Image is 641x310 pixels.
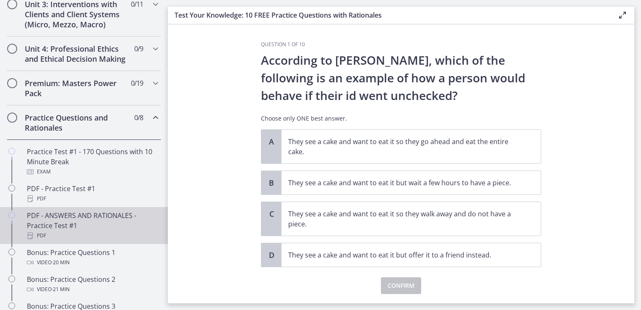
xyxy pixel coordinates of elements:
div: Bonus: Practice Questions 1 [27,247,158,268]
h2: Practice Questions and Rationales [25,113,127,133]
span: · 21 min [52,284,70,294]
span: B [266,178,276,188]
div: PDF [27,194,158,204]
h2: Premium: Masters Power Pack [25,78,127,98]
p: Choose only ONE best answer. [261,114,541,123]
span: Confirm [388,281,414,291]
p: According to [PERSON_NAME], which of the following is an example of how a person would behave if ... [261,51,541,104]
div: PDF [27,231,158,241]
div: Bonus: Practice Questions 2 [27,274,158,294]
span: 0 / 8 [134,113,143,123]
p: They see a cake and want to eat it but offer it to a friend instead. [288,250,517,260]
span: 0 / 19 [131,78,143,88]
h3: Question 1 of 10 [261,41,541,48]
span: 0 / 9 [134,44,143,54]
h3: Test Your Knowledge: 10 FREE Practice Questions with Rationales [175,10,604,20]
span: D [266,250,276,260]
p: They see a cake and want to eat it so they go ahead and eat the entire cake. [288,137,517,157]
div: PDF - Practice Test #1 [27,184,158,204]
div: Video [27,257,158,268]
div: Practice Test #1 - 170 Questions with 10 Minute Break [27,147,158,177]
p: They see a cake and want to eat it so they walk away and do not have a piece. [288,209,517,229]
div: PDF - ANSWERS AND RATIONALES - Practice Test #1 [27,210,158,241]
span: · 20 min [52,257,70,268]
div: Video [27,284,158,294]
div: Exam [27,167,158,177]
p: They see a cake and want to eat it but wait a few hours to have a piece. [288,178,517,188]
span: C [266,209,276,219]
span: A [266,137,276,147]
button: Confirm [381,277,421,294]
h2: Unit 4: Professional Ethics and Ethical Decision Making [25,44,127,64]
